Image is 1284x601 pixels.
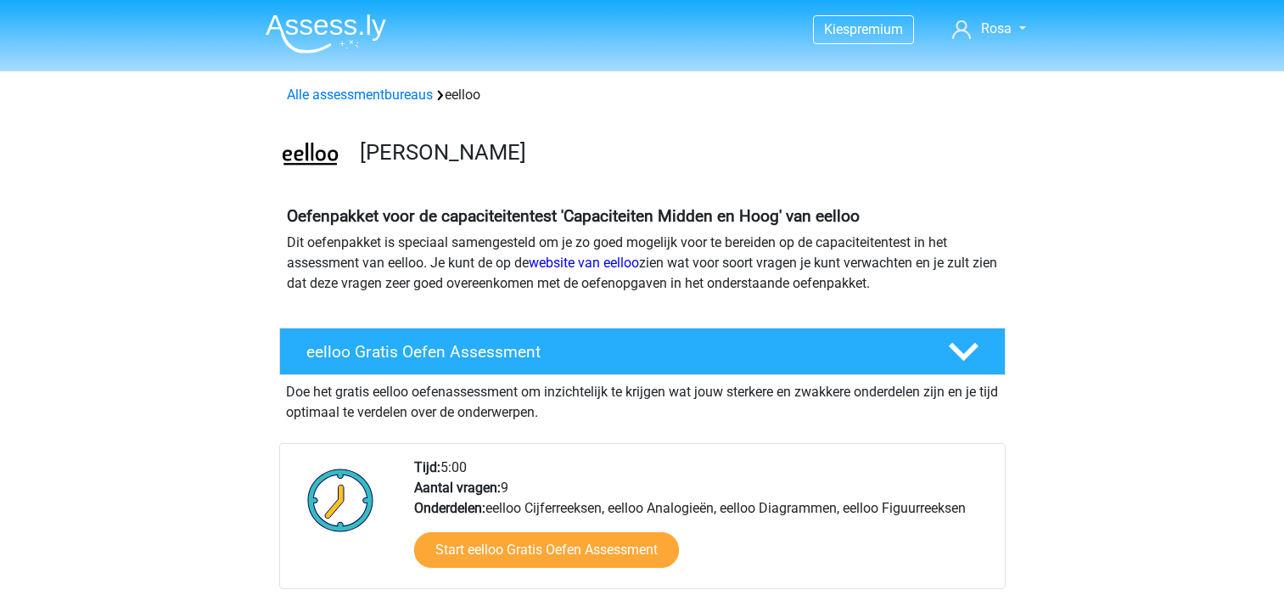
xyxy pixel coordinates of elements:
div: eelloo [280,85,1005,105]
b: Tijd: [414,459,440,475]
a: Kiespremium [814,18,913,41]
b: Oefenpakket voor de capaciteitentest 'Capaciteiten Midden en Hoog' van eelloo [287,206,860,226]
a: website van eelloo [529,255,639,271]
img: Klok [298,458,384,542]
p: Dit oefenpakket is speciaal samengesteld om je zo goed mogelijk voor te bereiden op de capaciteit... [287,233,998,294]
b: Aantal vragen: [414,480,501,496]
a: Alle assessmentbureaus [287,87,433,103]
img: eelloo.png [280,126,340,186]
b: Onderdelen: [414,500,485,516]
a: Start eelloo Gratis Oefen Assessment [414,532,679,568]
a: eelloo Gratis Oefen Assessment [272,328,1012,375]
h4: eelloo Gratis Oefen Assessment [306,342,921,362]
img: Assessly [266,14,386,53]
div: 5:00 9 eelloo Cijferreeksen, eelloo Analogieën, eelloo Diagrammen, eelloo Figuurreeksen [401,458,1004,588]
a: Rosa [945,19,1032,39]
span: premium [849,21,903,37]
h3: [PERSON_NAME] [360,139,992,166]
span: Kies [824,21,849,37]
span: Rosa [981,20,1012,37]
div: Doe het gratis eelloo oefenassessment om inzichtelijk te krijgen wat jouw sterkere en zwakkere on... [279,375,1006,423]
